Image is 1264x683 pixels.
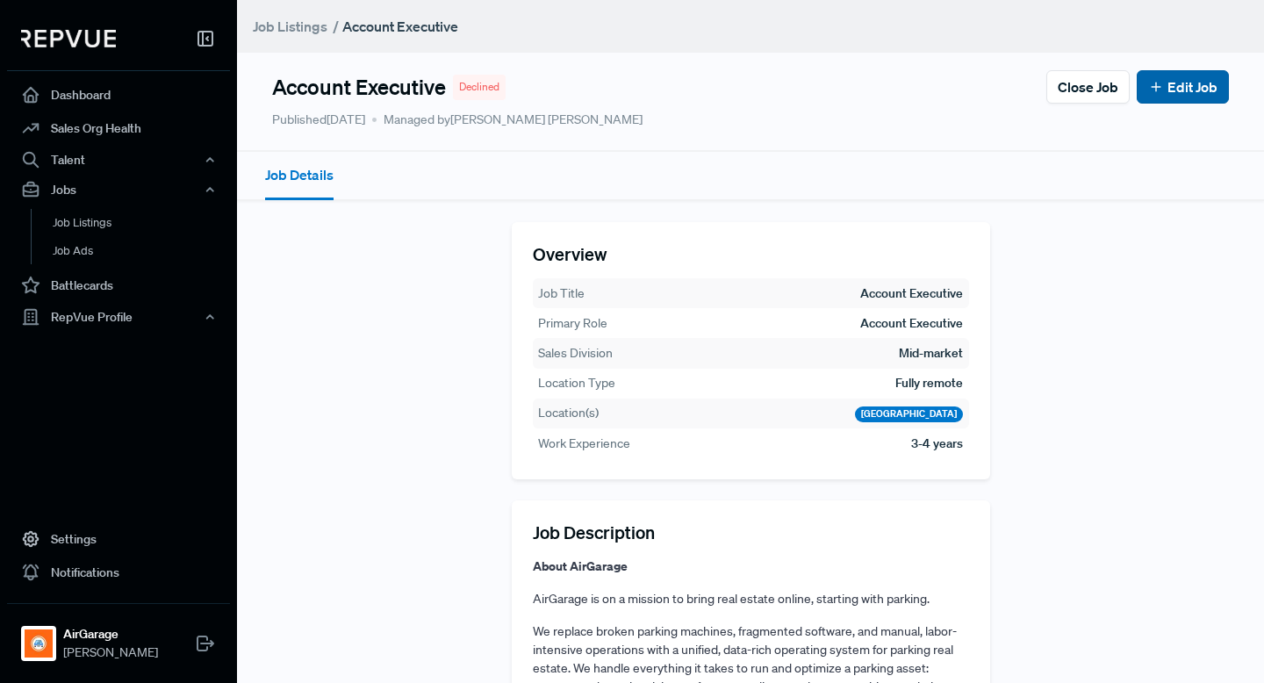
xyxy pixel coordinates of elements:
[1046,70,1130,104] button: Close Job
[7,269,230,302] a: Battlecards
[910,434,964,454] td: 3-4 years
[894,373,964,393] td: Fully remote
[533,521,969,543] h5: Job Description
[537,373,616,393] th: Location Type
[7,556,230,589] a: Notifications
[537,434,631,454] th: Work Experience
[537,403,600,423] th: Location(s)
[265,152,334,200] button: Job Details
[1058,76,1118,97] span: Close Job
[859,284,964,304] td: Account Executive
[7,145,230,175] button: Talent
[898,343,964,363] td: Mid-market
[537,284,585,304] th: Job Title
[7,78,230,111] a: Dashboard
[342,18,458,35] strong: Account Executive
[21,30,116,47] img: RepVue
[63,625,158,643] strong: AirGarage
[31,237,254,265] a: Job Ads
[459,79,499,95] span: Declined
[855,406,963,422] div: [GEOGRAPHIC_DATA]
[859,313,964,334] td: Account Executive
[372,111,643,129] span: Managed by [PERSON_NAME] [PERSON_NAME]
[1148,76,1217,97] a: Edit Job
[537,313,608,334] th: Primary Role
[63,643,158,662] span: [PERSON_NAME]
[537,343,614,363] th: Sales Division
[7,522,230,556] a: Settings
[25,629,53,658] img: AirGarage
[533,243,969,264] h5: Overview
[7,302,230,332] button: RepVue Profile
[272,75,446,100] h4: Account Executive
[7,603,230,669] a: AirGarageAirGarage[PERSON_NAME]
[31,209,254,237] a: Job Listings
[7,175,230,205] button: Jobs
[533,591,930,607] span: AirGarage is on a mission to bring real estate online, starting with parking.
[7,111,230,145] a: Sales Org Health
[272,111,365,129] p: Published [DATE]
[533,557,628,574] strong: About AirGarage
[253,16,327,37] a: Job Listings
[333,18,339,35] span: /
[1137,70,1229,104] button: Edit Job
